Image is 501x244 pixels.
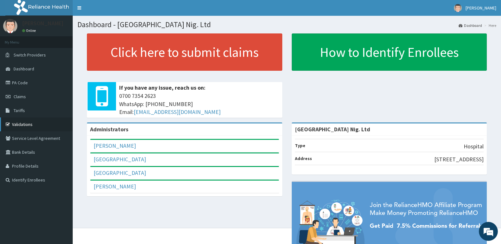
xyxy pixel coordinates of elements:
a: Click here to submit claims [87,33,282,71]
a: [PERSON_NAME] [94,183,136,190]
b: Administrators [90,126,128,133]
span: 0700 7354 2623 WhatsApp: [PHONE_NUMBER] Email: [119,92,279,116]
span: Tariffs [14,108,25,113]
span: Claims [14,94,26,99]
b: Address [295,156,312,161]
a: Dashboard [459,23,482,28]
img: User Image [3,19,17,33]
a: [PERSON_NAME] [94,142,136,149]
a: [GEOGRAPHIC_DATA] [94,169,146,176]
b: Type [295,143,305,148]
img: User Image [454,4,462,12]
li: Here [483,23,496,28]
a: Online [22,28,37,33]
p: [PERSON_NAME] [22,21,64,26]
a: How to Identify Enrollees [292,33,487,71]
a: [GEOGRAPHIC_DATA] [94,156,146,163]
span: Switch Providers [14,52,46,58]
p: Hospital [464,142,484,151]
h1: Dashboard - [GEOGRAPHIC_DATA] Nig. Ltd [77,21,496,29]
span: Dashboard [14,66,34,72]
strong: [GEOGRAPHIC_DATA] Nig. Ltd [295,126,370,133]
span: [PERSON_NAME] [466,5,496,11]
b: If you have any issue, reach us on: [119,84,205,91]
p: [STREET_ADDRESS] [434,155,484,164]
a: [EMAIL_ADDRESS][DOMAIN_NAME] [134,108,221,116]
